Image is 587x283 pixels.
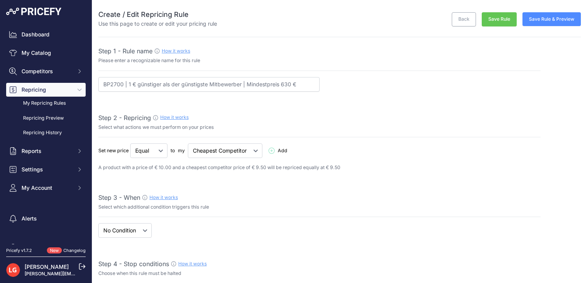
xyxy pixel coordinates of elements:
[6,163,86,176] button: Settings
[162,48,190,54] a: How it works
[6,181,86,195] button: My Account
[25,271,143,276] a: [PERSON_NAME][EMAIL_ADDRESS][DOMAIN_NAME]
[160,114,189,120] a: How it works
[6,247,32,254] div: Pricefy v1.7.2
[452,12,476,26] a: Back
[98,20,217,28] p: Use this page to create or edit your pricing rule
[25,263,69,270] a: [PERSON_NAME]
[98,77,320,92] input: 1% Below my cheapest competitor
[22,147,72,155] span: Reports
[6,64,86,78] button: Competitors
[149,194,178,200] a: How it works
[6,144,86,158] button: Reports
[22,184,72,192] span: My Account
[22,67,72,75] span: Competitors
[47,247,62,254] span: New
[98,164,541,171] p: A product with a price of € 10.00 and a cheapest competitor price of € 9.50 will be repriced equa...
[6,8,61,15] img: Pricefy Logo
[98,260,169,268] span: Step 4 - Stop conditions
[6,46,86,60] a: My Catalog
[22,86,72,94] span: Repricing
[63,248,86,253] a: Changelog
[278,147,287,155] span: Add
[6,28,86,255] nav: Sidebar
[98,270,541,277] p: Choose when this rule must be halted
[178,261,207,267] a: How it works
[98,47,153,55] span: Step 1 - Rule name
[6,83,86,97] button: Repricing
[6,112,86,125] a: Repricing Preview
[522,12,581,26] button: Save Rule & Preview
[482,12,517,26] button: Save Rule
[6,97,86,110] a: My Repricing Rules
[6,126,86,140] a: Repricing History
[22,166,72,173] span: Settings
[6,212,86,225] a: Alerts
[171,147,175,155] p: to
[98,204,541,211] p: Select which additional condition triggers this rule
[6,241,86,255] a: Suggest a feature
[98,114,151,122] span: Step 2 - Repricing
[98,9,217,20] h2: Create / Edit Repricing Rule
[98,147,129,155] p: Set new price
[98,124,541,131] p: Select what actions we must perform on your prices
[98,57,541,64] p: Please enter a recognizable name for this rule
[178,147,185,155] p: my
[6,28,86,41] a: Dashboard
[98,194,140,201] span: Step 3 - When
